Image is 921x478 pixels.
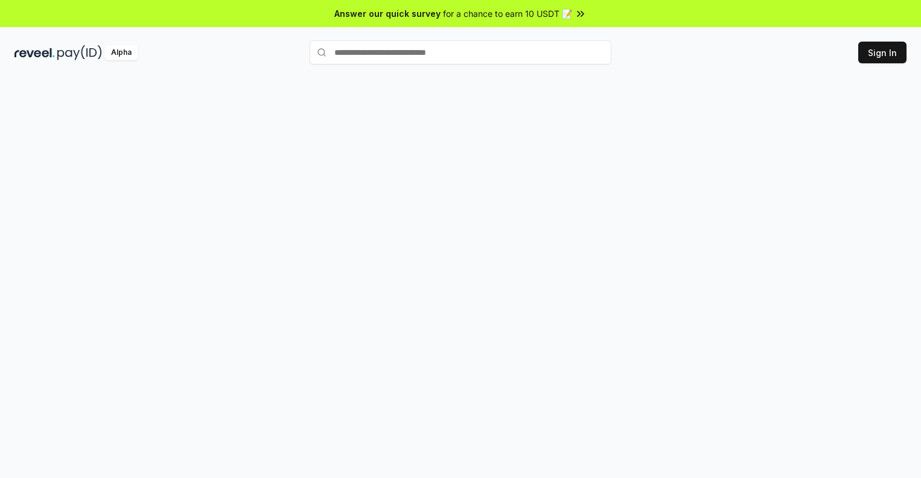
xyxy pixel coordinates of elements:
[57,45,102,60] img: pay_id
[858,42,907,63] button: Sign In
[334,7,441,20] span: Answer our quick survey
[443,7,572,20] span: for a chance to earn 10 USDT 📝
[104,45,138,60] div: Alpha
[14,45,55,60] img: reveel_dark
